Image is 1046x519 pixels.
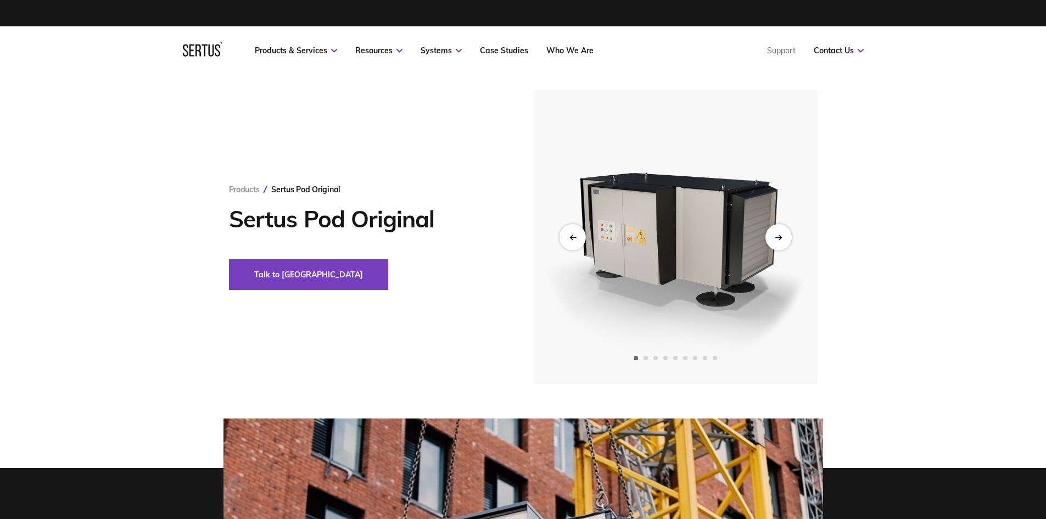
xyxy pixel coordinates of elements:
[663,356,668,360] span: Go to slide 4
[255,46,337,55] a: Products & Services
[765,224,792,250] div: Next slide
[560,224,586,250] div: Previous slide
[546,46,594,55] a: Who We Are
[653,356,658,360] span: Go to slide 3
[644,356,648,360] span: Go to slide 2
[693,356,697,360] span: Go to slide 7
[421,46,462,55] a: Systems
[703,356,707,360] span: Go to slide 8
[229,259,388,290] button: Talk to [GEOGRAPHIC_DATA]
[480,46,528,55] a: Case Studies
[229,205,501,233] h1: Sertus Pod Original
[683,356,687,360] span: Go to slide 6
[991,466,1046,519] iframe: Chat Widget
[713,356,717,360] span: Go to slide 9
[355,46,402,55] a: Resources
[673,356,678,360] span: Go to slide 5
[767,46,796,55] a: Support
[814,46,864,55] a: Contact Us
[229,185,260,194] a: Products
